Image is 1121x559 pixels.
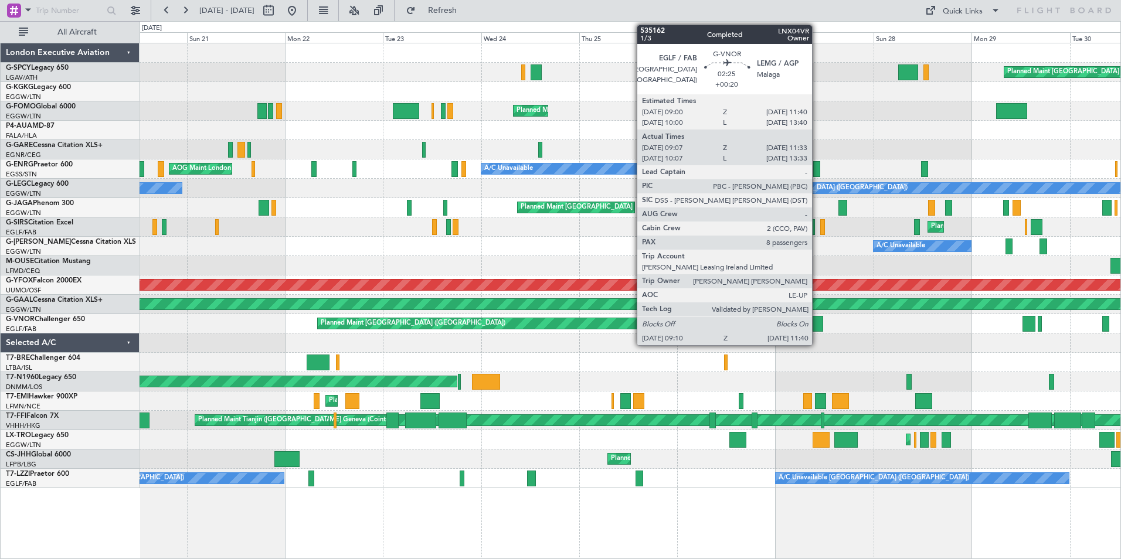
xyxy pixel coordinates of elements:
a: G-YFOXFalcon 2000EX [6,277,81,284]
div: A/C Unavailable [877,237,925,255]
a: EGSS/STN [6,170,37,179]
a: EGLF/FAB [6,479,36,488]
div: Sun 28 [874,32,971,43]
a: LTBA/ISL [6,363,32,372]
div: Quick Links [943,6,983,18]
div: AOG Maint London ([GEOGRAPHIC_DATA]) [172,160,304,178]
a: G-SIRSCitation Excel [6,219,73,226]
a: EGGW/LTN [6,112,41,121]
a: UUMO/OSF [6,286,41,295]
span: LX-TRO [6,432,31,439]
a: M-OUSECitation Mustang [6,258,91,265]
span: G-YFOX [6,277,33,284]
input: Trip Number [36,2,103,19]
div: Planned Maint [GEOGRAPHIC_DATA] ([GEOGRAPHIC_DATA]) [611,450,796,468]
a: G-JAGAPhenom 300 [6,200,74,207]
a: T7-FFIFalcon 7X [6,413,59,420]
a: EGLF/FAB [6,325,36,333]
button: All Aircraft [13,23,127,42]
span: G-JAGA [6,200,33,207]
div: Tue 23 [383,32,481,43]
span: T7-LZZI [6,471,30,478]
span: M-OUSE [6,258,34,265]
span: G-GARE [6,142,33,149]
span: T7-BRE [6,355,30,362]
div: Planned Maint [GEOGRAPHIC_DATA] ([GEOGRAPHIC_DATA]) [517,102,701,120]
span: All Aircraft [30,28,124,36]
div: Sat 27 [776,32,874,43]
a: G-KGKGLegacy 600 [6,84,71,91]
div: Planned Maint [GEOGRAPHIC_DATA] ([GEOGRAPHIC_DATA]) [321,315,505,332]
a: LFPB/LBG [6,460,36,469]
div: Sun 21 [187,32,285,43]
button: Refresh [400,1,471,20]
span: G-SPCY [6,64,31,71]
div: A/C Unavailable [GEOGRAPHIC_DATA] ([GEOGRAPHIC_DATA]) [717,179,908,197]
span: G-ENRG [6,161,33,168]
a: VHHH/HKG [6,421,40,430]
a: G-VNORChallenger 650 [6,316,85,323]
div: A/C Unavailable [GEOGRAPHIC_DATA] ([GEOGRAPHIC_DATA]) [779,469,969,487]
a: G-ENRGPraetor 600 [6,161,73,168]
a: LX-TROLegacy 650 [6,432,69,439]
a: G-FOMOGlobal 6000 [6,103,76,110]
span: G-GAAL [6,296,33,304]
a: T7-EMIHawker 900XP [6,393,77,400]
a: LGAV/ATH [6,73,38,82]
a: G-SPCYLegacy 650 [6,64,69,71]
a: EGGW/LTN [6,93,41,101]
a: DNMM/LOS [6,383,42,391]
div: Planned Maint [GEOGRAPHIC_DATA] [1007,63,1119,81]
div: Thu 25 [579,32,677,43]
a: EGGW/LTN [6,247,41,256]
div: A/C Unavailable [484,160,533,178]
span: G-VNOR [6,316,35,323]
div: [DATE] [142,23,162,33]
a: EGNR/CEG [6,151,41,159]
a: P4-AUAMD-87 [6,122,55,129]
span: T7-FFI [6,413,26,420]
div: Mon 29 [971,32,1069,43]
div: [PERSON_NAME] Geneva (Cointrin) [288,411,395,429]
a: EGGW/LTN [6,305,41,314]
a: G-GARECessna Citation XLS+ [6,142,103,149]
span: G-FOMO [6,103,36,110]
span: [DATE] - [DATE] [199,5,254,16]
span: Refresh [418,6,467,15]
span: T7-N1960 [6,374,39,381]
a: FALA/HLA [6,131,37,140]
div: Mon 22 [285,32,383,43]
a: G-LEGCLegacy 600 [6,180,69,188]
span: G-[PERSON_NAME] [6,238,71,246]
a: LFMD/CEQ [6,267,40,275]
a: T7-N1960Legacy 650 [6,374,76,381]
span: P4-AUA [6,122,32,129]
span: CS-JHH [6,451,31,458]
div: Fri 26 [677,32,775,43]
a: EGGW/LTN [6,209,41,217]
a: T7-LZZIPraetor 600 [6,471,69,478]
a: EGGW/LTN [6,189,41,198]
span: G-LEGC [6,180,31,188]
div: Planned Maint [GEOGRAPHIC_DATA] ([GEOGRAPHIC_DATA]) [521,199,705,216]
div: Planned Maint [GEOGRAPHIC_DATA] [329,392,441,410]
a: CS-JHHGlobal 6000 [6,451,71,458]
span: G-SIRS [6,219,28,226]
span: T7-EMI [6,393,29,400]
div: Planned Maint Tianjin ([GEOGRAPHIC_DATA]) [198,411,335,429]
a: EGGW/LTN [6,441,41,449]
a: T7-BREChallenger 604 [6,355,80,362]
div: Planned Maint [GEOGRAPHIC_DATA] ([GEOGRAPHIC_DATA]) [909,431,1094,448]
a: G-GAALCessna Citation XLS+ [6,296,103,304]
a: EGLF/FAB [6,228,36,237]
a: LFMN/NCE [6,402,40,411]
span: G-KGKG [6,84,33,91]
div: Planned Maint [GEOGRAPHIC_DATA] ([GEOGRAPHIC_DATA]) [931,218,1116,236]
button: Quick Links [919,1,1006,20]
div: Wed 24 [481,32,579,43]
a: G-[PERSON_NAME]Cessna Citation XLS [6,238,136,246]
